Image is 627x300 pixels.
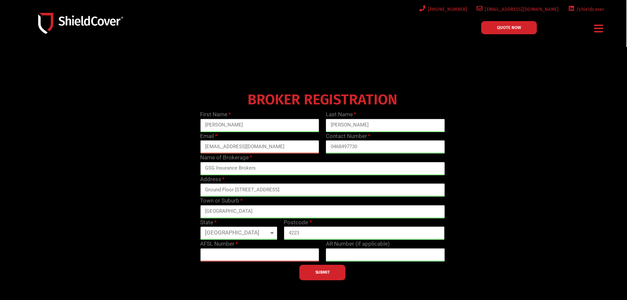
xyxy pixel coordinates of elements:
label: Name of Brokerage [200,153,252,162]
label: First Name [200,110,231,119]
span: SUBMIT [315,272,330,273]
h4: BROKER REGISTRATION [197,96,448,104]
img: Shield-Cover-Underwriting-Australia-logo-full [38,13,123,34]
div: Menu Toggle [592,21,606,36]
a: [PHONE_NUMBER] [418,5,467,14]
a: [EMAIL_ADDRESS][DOMAIN_NAME] [475,5,559,14]
span: [PHONE_NUMBER] [426,5,467,14]
label: AR Number (if applicable) [326,240,390,248]
label: Last Name [326,110,356,119]
span: QUOTE NOW [497,25,521,30]
button: SUBMIT [300,265,346,280]
label: Contact Number [326,132,370,141]
label: AFSL Number [200,240,238,248]
label: Email [200,132,217,141]
label: Postcode [284,218,311,227]
span: [EMAIL_ADDRESS][DOMAIN_NAME] [483,5,559,14]
a: QUOTE NOW [481,21,537,34]
span: /shieldcover [574,5,604,14]
a: /shieldcover [567,5,604,14]
label: State [200,218,217,227]
label: Town or Suburb [200,197,243,205]
label: Address [200,175,224,184]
